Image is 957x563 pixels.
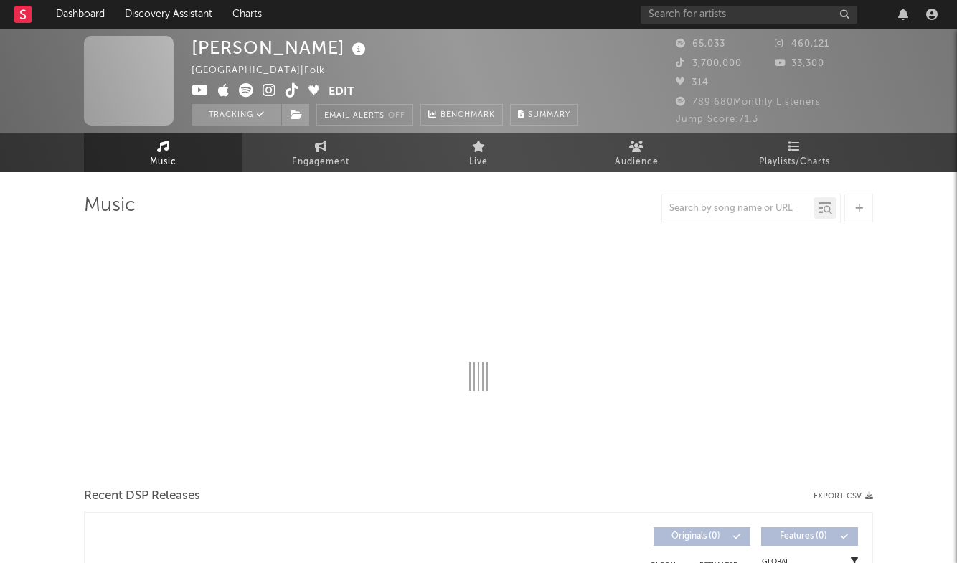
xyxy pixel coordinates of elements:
[192,62,341,80] div: [GEOGRAPHIC_DATA] | Folk
[510,104,578,126] button: Summary
[715,133,873,172] a: Playlists/Charts
[770,532,836,541] span: Features ( 0 )
[440,107,495,124] span: Benchmark
[775,39,829,49] span: 460,121
[814,492,873,501] button: Export CSV
[676,59,742,68] span: 3,700,000
[663,532,729,541] span: Originals ( 0 )
[615,153,659,171] span: Audience
[676,78,709,87] span: 314
[316,104,413,126] button: Email AlertsOff
[557,133,715,172] a: Audience
[84,488,200,505] span: Recent DSP Releases
[759,153,830,171] span: Playlists/Charts
[469,153,488,171] span: Live
[662,203,814,214] input: Search by song name or URL
[242,133,400,172] a: Engagement
[775,59,824,68] span: 33,300
[654,527,750,546] button: Originals(0)
[420,104,503,126] a: Benchmark
[676,115,758,124] span: Jump Score: 71.3
[388,112,405,120] em: Off
[676,98,821,107] span: 789,680 Monthly Listeners
[84,133,242,172] a: Music
[528,111,570,119] span: Summary
[150,153,176,171] span: Music
[400,133,557,172] a: Live
[676,39,725,49] span: 65,033
[292,153,349,171] span: Engagement
[761,527,858,546] button: Features(0)
[641,6,857,24] input: Search for artists
[192,36,369,60] div: [PERSON_NAME]
[329,83,354,101] button: Edit
[192,104,281,126] button: Tracking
